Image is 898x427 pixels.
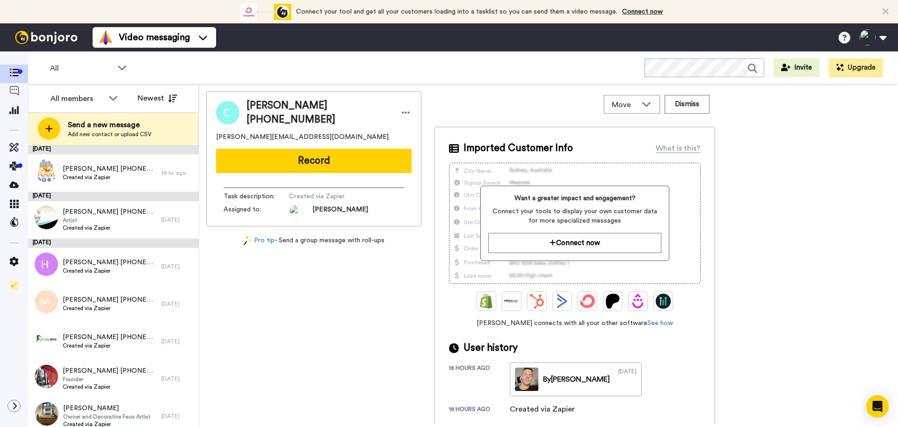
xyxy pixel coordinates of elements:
[63,295,157,304] span: [PERSON_NAME] [PHONE_NUMBER]
[63,217,157,224] span: Artist
[63,267,157,275] span: Created via Zapier
[98,30,113,45] img: vm-color.svg
[449,318,701,328] span: [PERSON_NAME] connects with all your other software
[216,149,412,173] button: Record
[63,366,157,376] span: [PERSON_NAME] [PHONE_NUMBER]
[244,236,275,246] a: Pro tip
[9,281,19,290] img: Checklist.svg
[161,169,194,177] div: 19 hr. ago
[63,224,157,232] span: Created via Zapier
[488,233,661,253] button: Connect now
[449,364,510,396] div: 18 hours ago
[216,101,239,124] img: Image of Claudine Pascal +19055360772
[68,130,152,138] span: Add new contact or upload CSV
[289,192,378,201] span: Created via Zapier
[488,207,661,225] span: Connect your tools to display your own customer data for more specialized messages
[449,405,510,415] div: 18 hours ago
[206,236,421,246] div: - Send a group message with roll-ups
[630,294,645,309] img: Drip
[119,31,190,44] span: Video messaging
[161,338,194,345] div: [DATE]
[63,342,157,349] span: Created via Zapier
[289,205,303,219] img: ALV-UjV7-qRHClO42Pkq--IBhr5uu29Z-3sPbSoawgFNwt-TTaWH0WIEoYBijnSk219F5IMYy_clIshpKlzOKYyFoCqn4Jw48...
[63,333,157,342] span: [PERSON_NAME] [PHONE_NUMBER]
[580,294,595,309] img: ConvertKit
[63,413,151,420] span: Owner and Decorative Faux Artist
[504,294,519,309] img: Ontraport
[656,143,701,154] div: What is this?
[224,192,289,201] span: Task description :
[28,192,199,201] div: [DATE]
[510,404,575,415] div: Created via Zapier
[35,365,58,388] img: a36ea59d-c261-42b8-8745-a09a0216af84.jpg
[35,159,58,182] img: e5b6883b-6d74-4081-bd6a-b9eace0a742e.png
[312,205,368,219] span: [PERSON_NAME]
[240,4,291,20] div: animation
[51,93,104,104] div: All members
[665,95,710,114] button: Dismiss
[605,294,620,309] img: Patreon
[161,375,194,383] div: [DATE]
[612,99,637,110] span: Move
[63,207,157,217] span: [PERSON_NAME] [PHONE_NUMBER]
[63,164,157,174] span: [PERSON_NAME] [PHONE_NUMBER]
[161,300,194,308] div: [DATE]
[543,374,610,385] div: By [PERSON_NAME]
[11,31,81,44] img: bj-logo-header-white.svg
[35,290,58,313] img: m+.png
[647,320,673,326] a: See how
[63,404,151,413] span: [PERSON_NAME]
[246,99,391,127] span: [PERSON_NAME] [PHONE_NUMBER]
[28,145,199,154] div: [DATE]
[161,216,194,224] div: [DATE]
[63,258,157,267] span: [PERSON_NAME] [PHONE_NUMBER]
[35,206,58,229] img: 0016da86-70e5-45a2-b5aa-84b78a2c72f8.jpg
[161,413,194,420] div: [DATE]
[515,368,538,391] img: 80e3ba02-0031-4fee-9626-974e63a5d49d-thumb.jpg
[479,294,494,309] img: Shopify
[622,8,663,15] a: Connect now
[656,294,671,309] img: GoHighLevel
[529,294,544,309] img: Hubspot
[35,327,58,351] img: 0ba65c25-eb5d-4cf1-aea9-a06594fd980c.png
[35,253,58,276] img: h+.png
[35,402,58,426] img: 8910e0c2-0afb-4a49-aac4-2d89f2c39533.jpg
[555,294,570,309] img: ActiveCampaign
[63,383,157,391] span: Created via Zapier
[296,8,617,15] span: Connect your tool and get all your customers loading into a tasklist so you can send them a video...
[161,263,194,270] div: [DATE]
[224,205,289,219] span: Assigned to:
[618,368,637,391] div: [DATE]
[463,341,518,355] span: User history
[50,63,113,74] span: All
[63,174,157,181] span: Created via Zapier
[63,376,157,383] span: Founder
[866,395,889,418] div: Open Intercom Messenger
[829,58,883,77] button: Upgrade
[28,239,199,248] div: [DATE]
[244,236,252,246] img: magic-wand.svg
[68,119,152,130] span: Send a new message
[463,141,573,155] span: Imported Customer Info
[488,194,661,203] span: Want a greater impact and engagement?
[130,89,184,108] button: Newest
[774,58,819,77] button: Invite
[63,304,157,312] span: Created via Zapier
[216,132,389,142] span: [PERSON_NAME][EMAIL_ADDRESS][DOMAIN_NAME]
[510,362,642,396] a: By[PERSON_NAME][DATE]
